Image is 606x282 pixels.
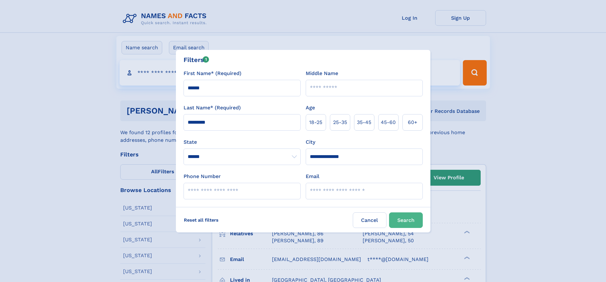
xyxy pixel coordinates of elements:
[309,119,322,126] span: 18‑25
[184,104,241,112] label: Last Name* (Required)
[408,119,417,126] span: 60+
[306,70,338,77] label: Middle Name
[184,55,209,65] div: Filters
[306,104,315,112] label: Age
[180,212,223,228] label: Reset all filters
[184,173,221,180] label: Phone Number
[306,138,315,146] label: City
[184,70,241,77] label: First Name* (Required)
[306,173,319,180] label: Email
[381,119,396,126] span: 45‑60
[389,212,423,228] button: Search
[184,138,301,146] label: State
[353,212,387,228] label: Cancel
[357,119,371,126] span: 35‑45
[333,119,347,126] span: 25‑35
